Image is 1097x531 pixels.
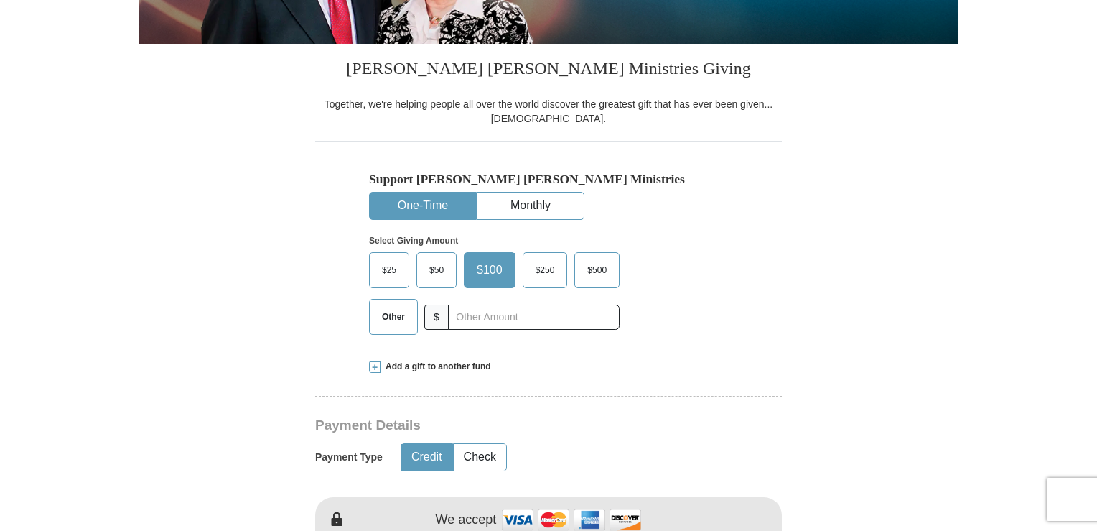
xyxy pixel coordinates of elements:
span: Other [375,306,412,328]
span: $50 [422,259,451,281]
span: $250 [528,259,562,281]
button: Credit [401,444,452,471]
h4: We accept [436,512,497,528]
input: Other Amount [448,305,620,330]
h3: [PERSON_NAME] [PERSON_NAME] Ministries Giving [315,44,782,97]
button: One-Time [370,193,476,219]
h3: Payment Details [315,417,681,434]
span: $100 [470,259,510,281]
span: Add a gift to another fund [381,361,491,373]
span: $25 [375,259,403,281]
h5: Support [PERSON_NAME] [PERSON_NAME] Ministries [369,172,728,187]
span: $500 [580,259,614,281]
strong: Select Giving Amount [369,236,458,246]
span: $ [424,305,449,330]
div: Together, we're helping people all over the world discover the greatest gift that has ever been g... [315,97,782,126]
h5: Payment Type [315,451,383,463]
button: Monthly [477,193,584,219]
button: Check [454,444,506,471]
